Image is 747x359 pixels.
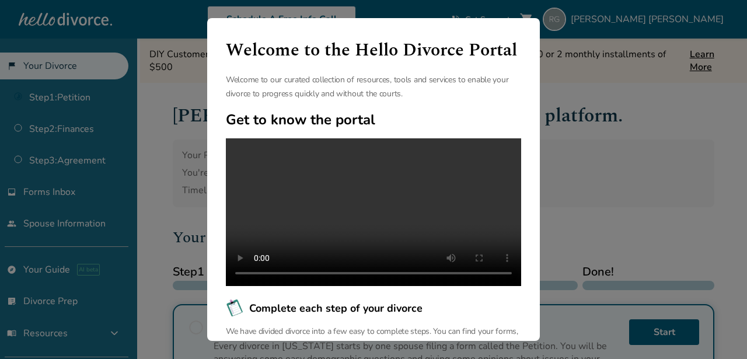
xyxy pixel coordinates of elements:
[226,299,245,318] img: Complete each step of your divorce
[226,73,521,101] p: Welcome to our curated collection of resources, tools and services to enable your divorce to prog...
[226,110,521,129] h2: Get to know the portal
[226,325,521,353] p: We have divided divorce into a few easy to complete steps. You can find your forms, instructions,...
[689,303,747,359] iframe: Chat Widget
[226,37,521,64] h1: Welcome to the Hello Divorce Portal
[249,301,423,316] span: Complete each step of your divorce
